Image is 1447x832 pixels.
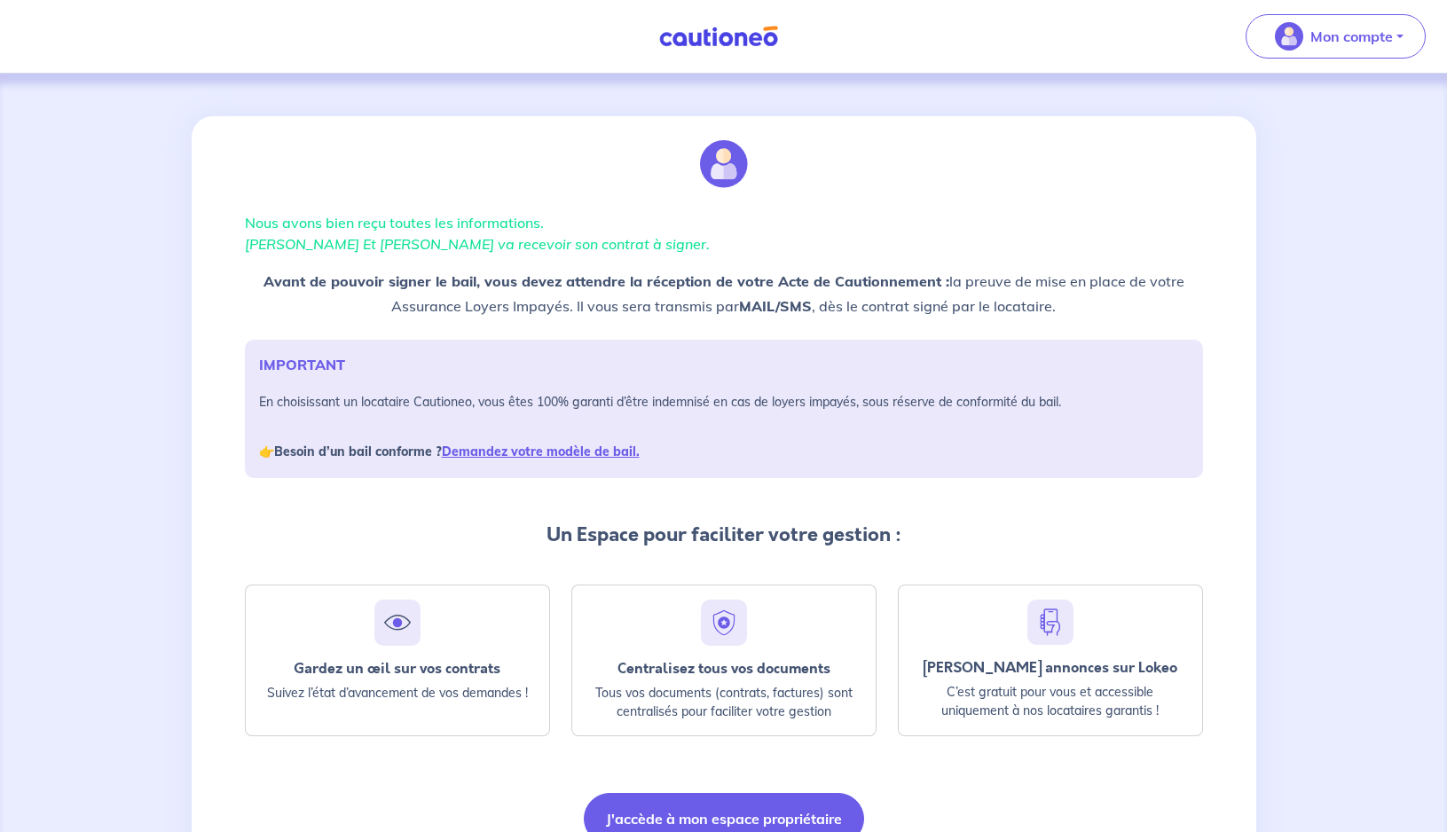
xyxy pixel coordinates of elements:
[259,356,345,373] strong: IMPORTANT
[260,660,535,677] div: Gardez un œil sur vos contrats
[708,607,740,639] img: security.svg
[1310,26,1393,47] p: Mon compte
[259,389,1189,464] p: En choisissant un locataire Cautioneo, vous êtes 100% garanti d’être indemnisé en cas de loyers i...
[739,297,812,315] strong: MAIL/SMS
[442,443,640,459] a: Demandez votre modèle de bail.
[381,607,413,639] img: eye.svg
[1275,22,1303,51] img: illu_account_valid_menu.svg
[913,659,1188,676] div: [PERSON_NAME] annonces sur Lokeo
[260,684,535,702] p: Suivez l’état d’avancement de vos demandes !
[586,660,861,677] div: Centralisez tous vos documents
[700,140,748,188] img: illu_account.svg
[586,684,861,721] p: Tous vos documents (contrats, factures) sont centralisés pour faciliter votre gestion
[245,269,1203,318] p: la preuve de mise en place de votre Assurance Loyers Impayés. Il vous sera transmis par , dès le ...
[245,521,1203,549] p: Un Espace pour faciliter votre gestion :
[1246,14,1426,59] button: illu_account_valid_menu.svgMon compte
[245,235,710,253] em: [PERSON_NAME] Et [PERSON_NAME] va recevoir son contrat à signer.
[1034,607,1066,638] img: hand-phone-blue.svg
[274,443,640,459] strong: Besoin d’un bail conforme ?
[245,212,1203,255] p: Nous avons bien reçu toutes les informations.
[913,683,1188,720] p: C’est gratuit pour vous et accessible uniquement à nos locataires garantis !
[263,272,949,290] strong: Avant de pouvoir signer le bail, vous devez attendre la réception de votre Acte de Cautionnement :
[652,26,785,48] img: Cautioneo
